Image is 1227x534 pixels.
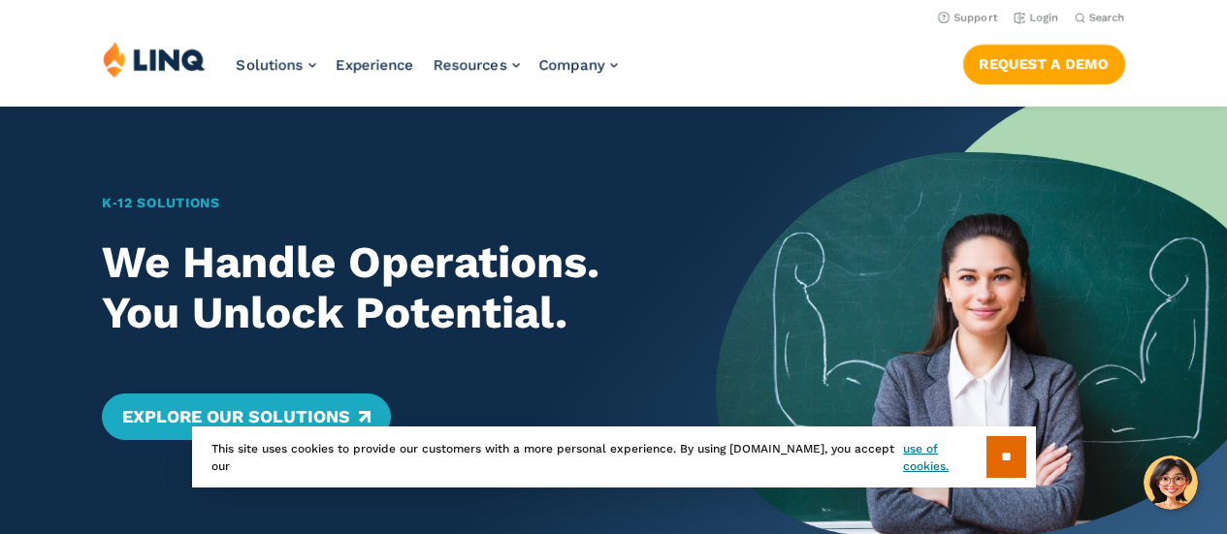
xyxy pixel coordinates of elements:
div: This site uses cookies to provide our customers with a more personal experience. By using [DOMAIN... [192,426,1036,487]
span: Company [539,56,605,74]
a: use of cookies. [903,440,985,475]
a: Request a Demo [963,45,1125,83]
a: Company [539,56,618,74]
nav: Primary Navigation [237,41,618,105]
span: Search [1089,12,1125,24]
button: Hello, have a question? Let’s chat. [1144,455,1198,510]
span: Resources [434,56,507,74]
button: Open Search Bar [1075,11,1125,25]
a: Solutions [237,56,316,74]
a: Resources [434,56,520,74]
h1: K‑12 Solutions [102,193,665,213]
a: Experience [336,56,414,74]
h2: We Handle Operations. You Unlock Potential. [102,237,665,339]
nav: Button Navigation [963,41,1125,83]
a: Login [1014,12,1059,24]
a: Support [938,12,998,24]
img: LINQ | K‑12 Software [103,41,206,78]
span: Solutions [237,56,304,74]
a: Explore Our Solutions [102,393,390,440]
